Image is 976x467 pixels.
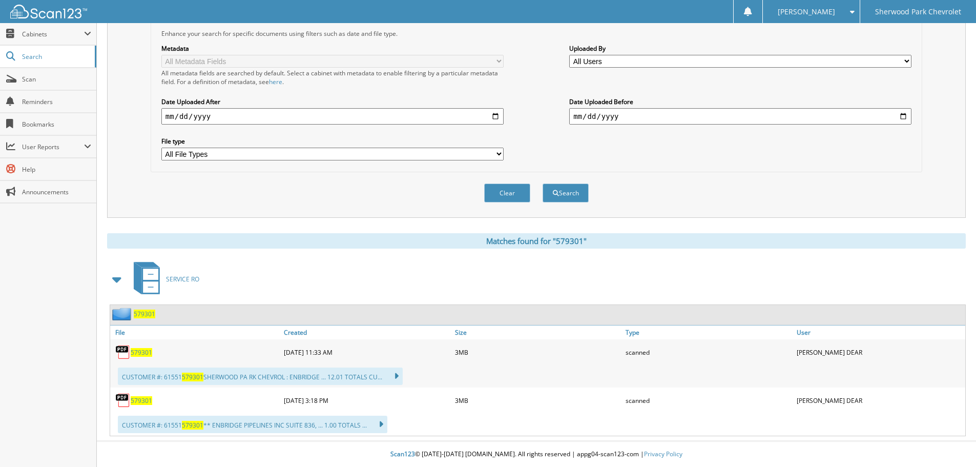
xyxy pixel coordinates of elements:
input: end [569,108,911,125]
div: [PERSON_NAME] DEAR [794,390,965,411]
label: File type [161,137,504,146]
a: User [794,326,965,339]
span: Help [22,165,91,174]
div: All metadata fields are searched by default. Select a cabinet with metadata to enable filtering b... [161,69,504,86]
a: Type [623,326,794,339]
span: Reminders [22,97,91,106]
span: Bookmarks [22,120,91,129]
div: CUSTOMER #: 61551 SHERWOOD PA RK CHEVROL : ENBRIDGE ... 12.01 TOTALS CU... [118,368,403,385]
a: 579301 [131,348,152,357]
span: 579301 [182,373,203,381]
a: here [269,77,282,86]
span: 579301 [182,421,203,430]
label: Date Uploaded After [161,97,504,106]
span: [PERSON_NAME] [778,9,835,15]
div: 3MB [452,390,624,411]
div: Enhance your search for specific documents using filters such as date and file type. [156,29,917,38]
div: scanned [623,390,794,411]
a: 579301 [131,396,152,405]
span: Search [22,52,90,61]
div: 3MB [452,342,624,362]
a: 579301 [134,310,155,318]
img: folder2.png [112,308,134,320]
span: User Reports [22,143,84,151]
img: scan123-logo-white.svg [10,5,87,18]
span: Sherwood Park Chevrolet [875,9,961,15]
span: Announcements [22,188,91,196]
iframe: Chat Widget [925,418,976,467]
a: Size [452,326,624,339]
button: Clear [484,184,530,202]
span: Cabinets [22,30,84,38]
div: scanned [623,342,794,362]
label: Date Uploaded Before [569,97,911,106]
span: SERVICE RO [166,275,199,283]
label: Metadata [161,44,504,53]
div: [PERSON_NAME] DEAR [794,342,965,362]
div: © [DATE]-[DATE] [DOMAIN_NAME]. All rights reserved | appg04-scan123-com | [97,442,976,467]
div: Matches found for "579301" [107,233,966,249]
div: [DATE] 3:18 PM [281,390,452,411]
button: Search [543,184,589,202]
span: Scan [22,75,91,84]
img: PDF.png [115,344,131,360]
div: [DATE] 11:33 AM [281,342,452,362]
img: PDF.png [115,393,131,408]
div: CUSTOMER #: 61551 ** ENBRIDGE PIPELINES INC SUITE 836, ... 1.00 TOTALS ... [118,416,387,433]
a: Created [281,326,452,339]
a: Privacy Policy [644,450,682,458]
a: SERVICE RO [128,259,199,299]
a: File [110,326,281,339]
input: start [161,108,504,125]
span: Scan123 [390,450,415,458]
label: Uploaded By [569,44,911,53]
